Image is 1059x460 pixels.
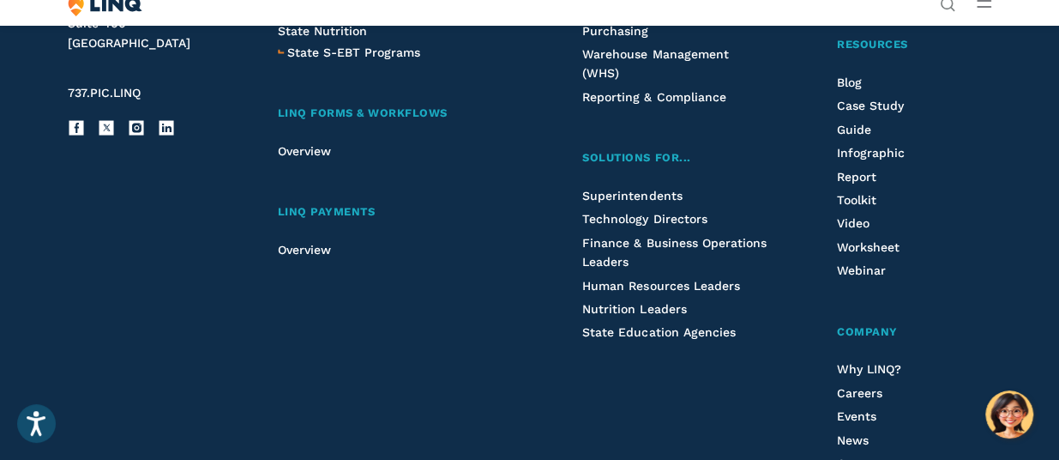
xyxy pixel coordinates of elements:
a: Report [837,170,876,184]
a: State S-EBT Programs [287,43,420,62]
a: Finance & Business Operations Leaders [582,236,766,269]
a: Guide [837,123,871,136]
span: LINQ Forms & Workflows [278,106,448,119]
a: Events [837,409,876,423]
a: State Education Agencies [582,325,735,339]
a: Why LINQ? [837,362,901,376]
a: Toolkit [837,193,876,207]
a: Video [837,216,869,230]
span: State S-EBT Programs [287,45,420,59]
a: Technology Directors [582,212,707,226]
a: Purchasing [582,24,648,38]
a: Facebook [68,119,85,136]
a: Human Resources Leaders [582,279,739,293]
a: News [837,433,869,447]
a: Case Study [837,99,904,112]
a: LINQ Payments [278,203,514,221]
a: Reporting & Compliance [582,90,725,104]
a: Overview [278,243,331,257]
a: Superintendents [582,189,682,203]
a: Overview [278,144,331,158]
span: Resources [837,38,908,51]
a: Infographic [837,146,905,160]
a: LinkedIn [158,119,175,136]
a: Blog [837,76,862,89]
button: Hello, have a question? Let’s chat. [985,390,1033,439]
a: LINQ Forms & Workflows [278,105,514,123]
span: LINQ Payments [278,205,376,218]
span: Company [837,325,898,338]
a: Resources [837,36,991,54]
a: Company [837,324,991,342]
a: Webinar [837,263,886,277]
a: Warehouse Management (WHS) [582,47,728,80]
a: Instagram [128,119,145,136]
a: Nutrition Leaders [582,302,686,316]
a: X [98,119,115,136]
span: 737.PIC.LINQ [68,86,141,100]
a: Worksheet [837,240,900,254]
a: Careers [837,386,882,400]
a: State Nutrition [278,24,367,38]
